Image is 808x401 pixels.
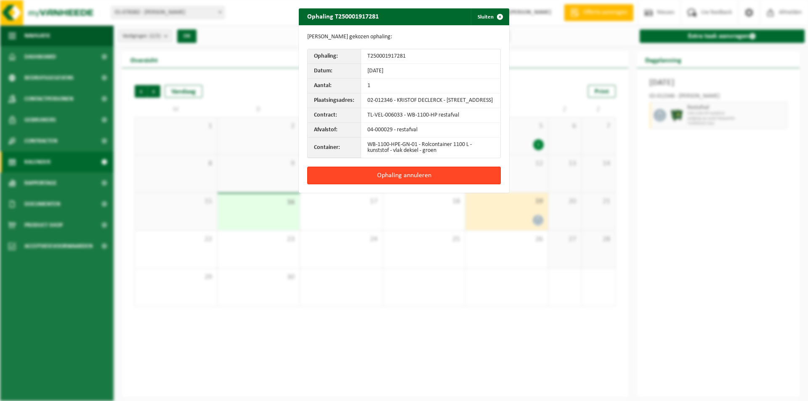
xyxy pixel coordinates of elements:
td: [DATE] [361,64,500,79]
button: Ophaling annuleren [307,167,501,184]
th: Container: [308,138,361,158]
td: T250001917281 [361,49,500,64]
td: TL-VEL-006033 - WB-1100-HP restafval [361,108,500,123]
th: Ophaling: [308,49,361,64]
th: Datum: [308,64,361,79]
h2: Ophaling T250001917281 [299,8,387,24]
p: [PERSON_NAME] gekozen ophaling: [307,34,501,40]
button: Sluiten [471,8,508,25]
td: 02-012346 - KRISTOF DECLERCK - [STREET_ADDRESS] [361,93,500,108]
th: Plaatsingsadres: [308,93,361,108]
th: Aantal: [308,79,361,93]
td: WB-1100-HPE-GN-01 - Rolcontainer 1100 L - kunststof - vlak deksel - groen [361,138,500,158]
td: 04-000029 - restafval [361,123,500,138]
td: 1 [361,79,500,93]
th: Afvalstof: [308,123,361,138]
th: Contract: [308,108,361,123]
